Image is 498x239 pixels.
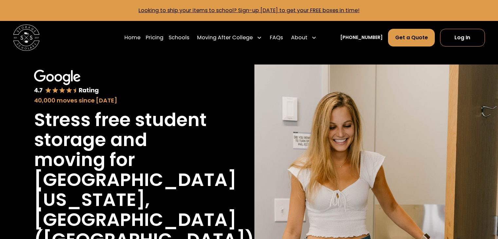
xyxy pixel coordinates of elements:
a: FAQs [270,28,283,47]
div: About [288,28,319,47]
a: [PHONE_NUMBER] [340,34,383,41]
img: Storage Scholars main logo [13,25,40,51]
h1: Stress free student storage and moving for [34,110,210,170]
div: Moving After College [194,28,265,47]
a: Get a Quote [388,29,434,46]
a: Pricing [146,28,163,47]
a: Log In [440,29,485,46]
img: Google 4.7 star rating [34,70,99,95]
div: 40,000 moves since [DATE] [34,96,210,105]
div: About [291,34,307,42]
a: Schools [169,28,189,47]
div: Moving After College [197,34,253,42]
a: Home [124,28,140,47]
a: Looking to ship your items to school? Sign-up [DATE] to get your FREE boxes in time! [138,7,360,14]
